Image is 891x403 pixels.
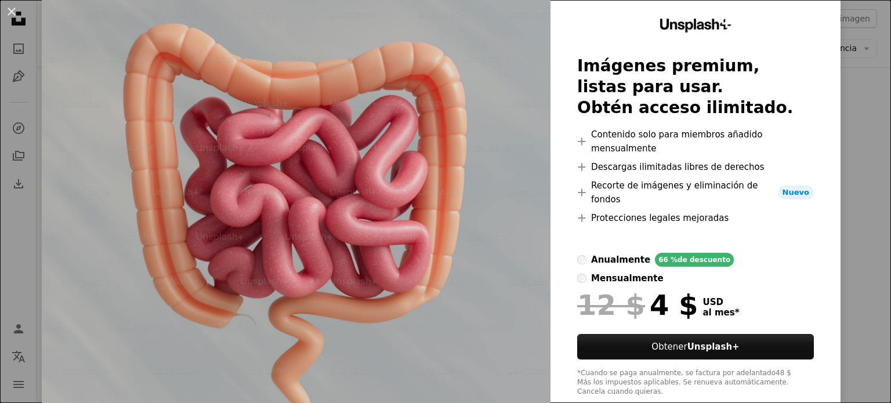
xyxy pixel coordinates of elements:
input: anualmente66 %de descuento [577,255,586,264]
div: 66 % de descuento [655,253,734,267]
input: mensualmente [577,274,586,283]
strong: Unsplash+ [687,342,740,352]
div: mensualmente [591,271,663,285]
h2: Imágenes premium, listas para usar. Obtén acceso ilimitado. [577,56,814,118]
button: ObtenerUnsplash+ [577,334,814,360]
span: al mes * [703,307,740,318]
li: Protecciones legales mejoradas [577,211,814,225]
span: 12 $ [577,290,645,320]
div: *Cuando se paga anualmente, se factura por adelantado 48 $ Más los impuestos aplicables. Se renue... [577,369,814,397]
span: USD [703,297,740,307]
div: anualmente [591,253,650,267]
span: Nuevo [778,186,814,199]
div: 4 $ [577,290,698,320]
li: Contenido solo para miembros añadido mensualmente [577,128,814,155]
li: Recorte de imágenes y eliminación de fondos [577,179,814,206]
li: Descargas ilimitadas libres de derechos [577,160,814,174]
